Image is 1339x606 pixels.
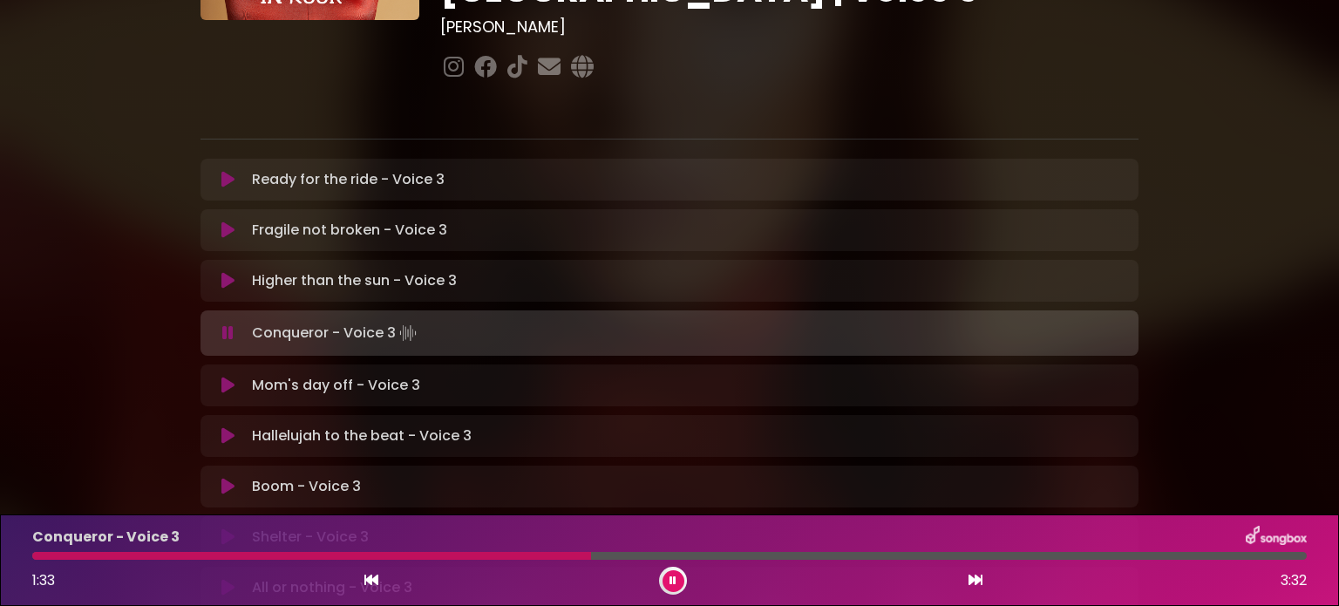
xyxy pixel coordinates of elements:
img: waveform4.gif [396,321,420,345]
p: Fragile not broken - Voice 3 [252,220,447,241]
p: Ready for the ride - Voice 3 [252,169,445,190]
p: Boom - Voice 3 [252,476,361,497]
span: 1:33 [32,570,55,590]
h3: [PERSON_NAME] [440,17,1138,37]
p: Conqueror - Voice 3 [252,321,420,345]
span: 3:32 [1281,570,1307,591]
p: Conqueror - Voice 3 [32,527,180,548]
p: Hallelujah to the beat - Voice 3 [252,426,472,446]
p: Higher than the sun - Voice 3 [252,270,457,291]
p: Mom's day off - Voice 3 [252,375,420,396]
img: songbox-logo-white.png [1246,526,1307,548]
